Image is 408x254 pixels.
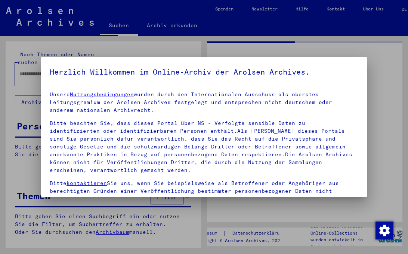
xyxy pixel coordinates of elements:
h5: Herzlich Willkommen im Online-Archiv der Arolsen Archives. [50,66,358,78]
p: Bitte beachten Sie, dass dieses Portal über NS - Verfolgte sensible Daten zu identifizierten oder... [50,119,358,174]
p: Bitte Sie uns, wenn Sie beispielsweise als Betroffener oder Angehöriger aus berechtigten Gründen ... [50,179,358,203]
img: Zustimmung ändern [375,222,393,239]
a: kontaktieren [67,180,107,186]
p: Unsere wurden durch den Internationalen Ausschuss als oberstes Leitungsgremium der Arolsen Archiv... [50,91,358,114]
a: Nutzungsbedingungen [70,91,134,98]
